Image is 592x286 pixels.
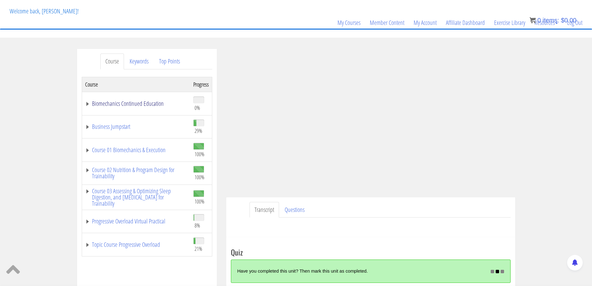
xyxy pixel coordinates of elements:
a: Resources [530,8,562,38]
a: Course 01 Biomechanics & Execution [85,147,187,153]
span: 29% [195,127,202,134]
a: Questions [280,202,310,218]
a: My Account [409,8,441,38]
span: 100% [195,174,204,181]
a: Log Out [562,8,587,38]
a: Biomechanics Continued Education [85,101,187,107]
th: Progress [190,77,212,92]
span: 100% [195,151,204,157]
a: Top Points [154,54,185,69]
span: 0% [195,104,200,111]
a: Progressive Overload Virtual Practical [85,218,187,224]
a: Business Jumpstart [85,124,187,130]
span: 21% [195,245,202,252]
span: 0 [537,17,541,24]
div: Have you completed this unit? Then mark this unit as completed. [237,265,479,278]
a: Course [100,54,124,69]
img: icon11.png [530,17,536,23]
a: Transcript [250,202,279,218]
img: ajax_loader.gif [491,270,504,273]
h3: Quiz [231,248,511,256]
a: Topic Course Progressive Overload [85,241,187,248]
span: $ [561,17,564,24]
bdi: 0.00 [561,17,576,24]
a: Affiliate Dashboard [441,8,489,38]
a: Course 03 Assessing & Optimizing Sleep Digestion, and [MEDICAL_DATA] for Trainability [85,188,187,207]
th: Course [82,77,190,92]
a: Keywords [125,54,154,69]
a: My Courses [333,8,365,38]
span: 100% [195,198,204,205]
a: Exercise Library [489,8,530,38]
span: items: [543,17,559,24]
a: Member Content [365,8,409,38]
a: Course 02 Nutrition & Program Design for Trainability [85,167,187,179]
span: 8% [195,222,200,229]
a: 0 items: $0.00 [530,17,576,24]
